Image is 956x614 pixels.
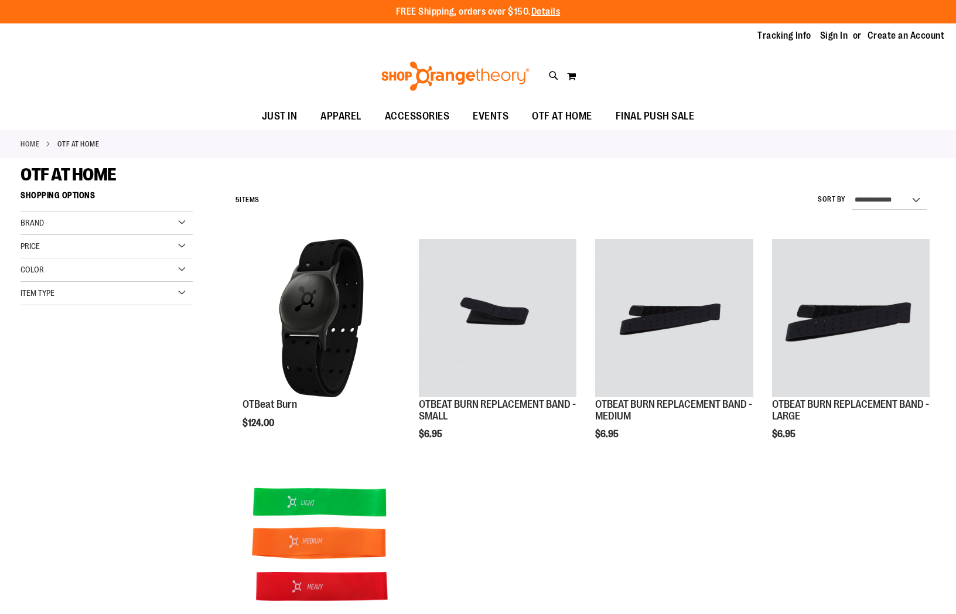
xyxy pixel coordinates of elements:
[21,165,117,185] span: OTF AT HOME
[818,195,846,204] label: Sort By
[595,239,753,397] img: OTBEAT BURN REPLACEMENT BAND - MEDIUM
[21,139,39,149] a: Home
[385,103,450,129] span: ACCESSORIES
[243,398,297,410] a: OTBeat Burn
[419,429,444,439] span: $6.95
[532,103,592,129] span: OTF AT HOME
[243,239,400,398] a: Main view of OTBeat Burn 6.0-C
[21,265,44,274] span: Color
[21,241,40,251] span: Price
[595,239,753,398] a: OTBEAT BURN REPLACEMENT BAND - MEDIUM
[413,233,582,469] div: product
[21,288,54,298] span: Item Type
[235,196,240,204] span: 5
[772,239,930,397] img: OTBEAT BURN REPLACEMENT BAND - LARGE
[531,6,561,17] a: Details
[419,239,576,398] a: OTBEAT BURN REPLACEMENT BAND - SMALL
[243,239,400,397] img: Main view of OTBeat Burn 6.0-C
[320,103,361,129] span: APPAREL
[868,29,945,42] a: Create an Account
[757,29,811,42] a: Tracking Info
[21,185,193,212] strong: Shopping Options
[262,103,298,129] span: JUST IN
[396,5,561,19] p: FREE Shipping, orders over $150.
[595,429,620,439] span: $6.95
[57,139,100,149] strong: OTF AT HOME
[235,191,260,209] h2: Items
[820,29,848,42] a: Sign In
[380,62,531,91] img: Shop Orangetheory
[772,239,930,398] a: OTBEAT BURN REPLACEMENT BAND - LARGE
[772,398,929,422] a: OTBEAT BURN REPLACEMENT BAND - LARGE
[419,239,576,397] img: OTBEAT BURN REPLACEMENT BAND - SMALL
[21,218,44,227] span: Brand
[772,429,797,439] span: $6.95
[419,398,576,422] a: OTBEAT BURN REPLACEMENT BAND - SMALL
[589,233,759,469] div: product
[243,418,276,428] span: $124.00
[595,398,752,422] a: OTBEAT BURN REPLACEMENT BAND - MEDIUM
[473,103,508,129] span: EVENTS
[237,233,406,458] div: product
[766,233,935,469] div: product
[616,103,695,129] span: FINAL PUSH SALE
